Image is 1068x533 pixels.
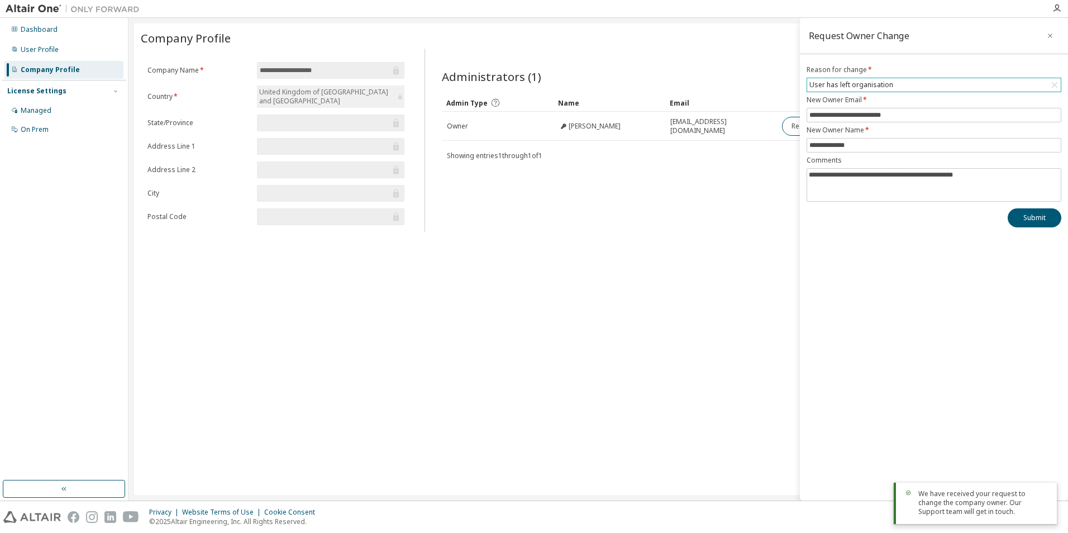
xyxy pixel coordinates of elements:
label: Address Line 1 [147,142,250,151]
div: User has left organisation [808,79,895,91]
span: Administrators (1) [442,69,541,84]
img: Altair One [6,3,145,15]
img: facebook.svg [68,511,79,523]
label: New Owner Name [807,126,1061,135]
label: New Owner Email [807,96,1061,104]
label: Reason for change [807,65,1061,74]
img: linkedin.svg [104,511,116,523]
div: Company Profile [21,65,80,74]
label: Postal Code [147,212,250,221]
span: Admin Type [446,98,488,108]
button: Request Owner Change [782,117,876,136]
img: altair_logo.svg [3,511,61,523]
div: Request Owner Change [809,31,909,40]
div: Dashboard [21,25,58,34]
span: Showing entries 1 through 1 of 1 [447,151,542,160]
label: Company Name [147,66,250,75]
div: User Profile [21,45,59,54]
label: City [147,189,250,198]
div: License Settings [7,87,66,96]
div: We have received your request to change the company owner. Our Support team will get in touch. [918,489,1048,516]
div: Cookie Consent [264,508,322,517]
button: Submit [1008,208,1061,227]
div: Privacy [149,508,182,517]
span: [PERSON_NAME] [569,122,621,131]
div: Website Terms of Use [182,508,264,517]
span: Company Profile [141,30,231,46]
span: [EMAIL_ADDRESS][DOMAIN_NAME] [670,117,772,135]
p: © 2025 Altair Engineering, Inc. All Rights Reserved. [149,517,322,526]
div: Managed [21,106,51,115]
div: Email [670,94,773,112]
label: Comments [807,156,1061,165]
label: Address Line 2 [147,165,250,174]
img: instagram.svg [86,511,98,523]
label: State/Province [147,118,250,127]
div: United Kingdom of [GEOGRAPHIC_DATA] and [GEOGRAPHIC_DATA] [257,85,404,108]
label: Country [147,92,250,101]
span: Owner [447,122,468,131]
img: youtube.svg [123,511,139,523]
div: United Kingdom of [GEOGRAPHIC_DATA] and [GEOGRAPHIC_DATA] [258,86,395,107]
div: User has left organisation [807,78,1061,92]
div: Name [558,94,661,112]
div: On Prem [21,125,49,134]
